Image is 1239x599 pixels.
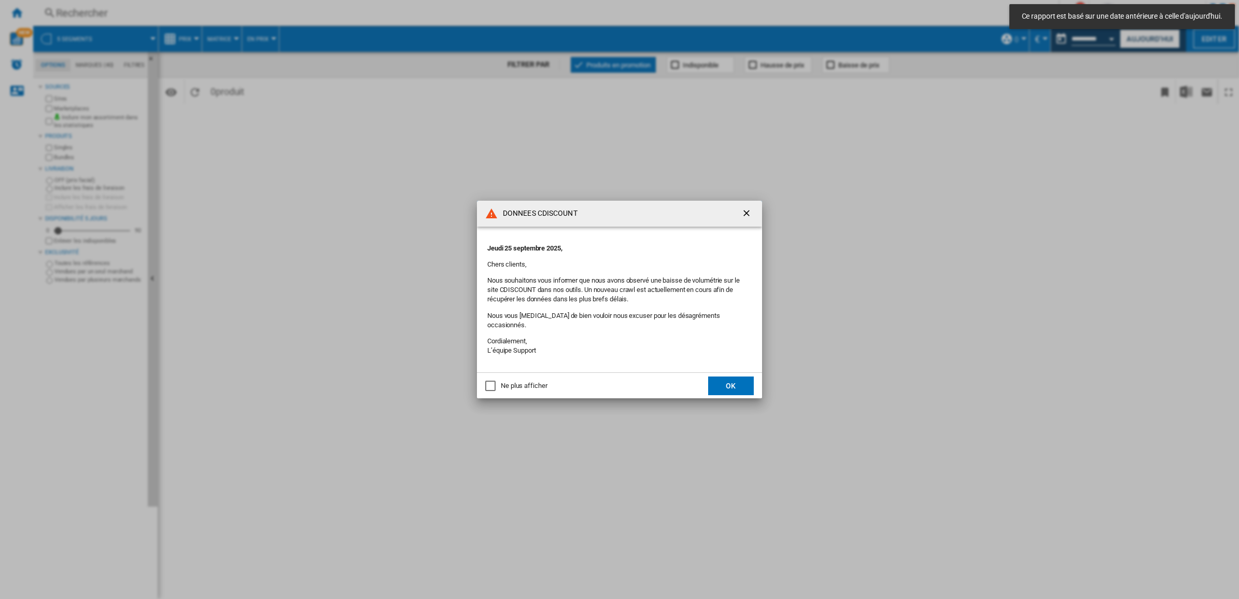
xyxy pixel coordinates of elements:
strong: Jeudi 25 septembre 2025, [487,244,562,252]
p: Cordialement, L’équipe Support [487,337,752,355]
button: OK [708,377,754,395]
p: Chers clients, [487,260,752,269]
md-dialog: DONNEES CDISCOUNT ... [477,201,762,399]
button: getI18NText('BUTTONS.CLOSE_DIALOG') [737,203,758,224]
p: Nous vous [MEDICAL_DATA] de bien vouloir nous excuser pour les désagréments occasionnés. [487,311,752,330]
div: Ne plus afficher [501,381,547,391]
p: Nous souhaitons vous informer que nous avons observé une baisse de volumétrie sur le site CDISCOU... [487,276,752,304]
md-checkbox: Ne plus afficher [485,381,547,391]
span: Ce rapport est basé sur une date antérieure à celle d'aujourd'hui. [1019,11,1226,22]
h4: DONNEES CDISCOUNT [498,208,578,219]
ng-md-icon: getI18NText('BUTTONS.CLOSE_DIALOG') [741,208,754,220]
